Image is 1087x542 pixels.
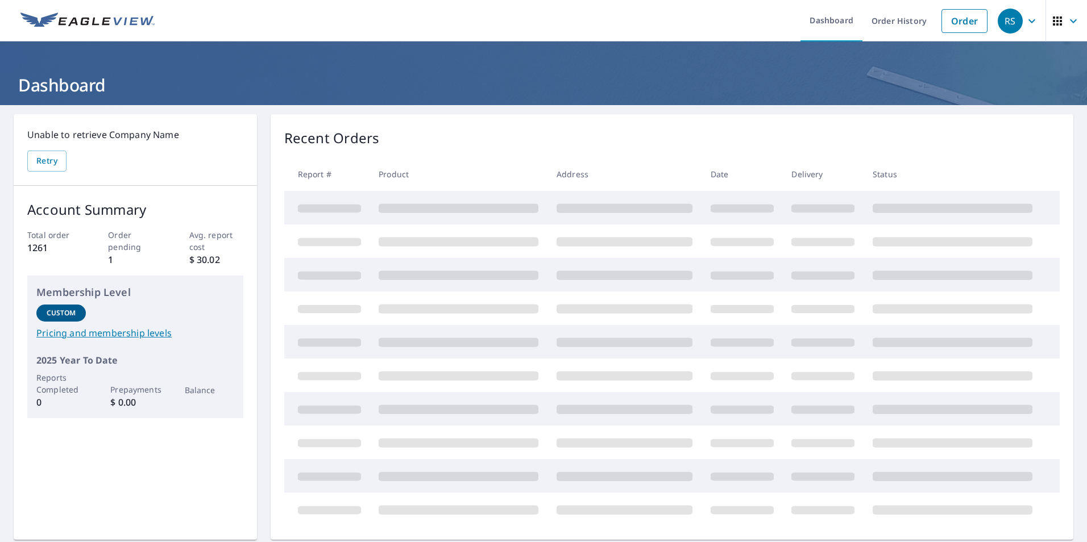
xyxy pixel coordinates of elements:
p: Order pending [108,229,162,253]
div: RS [998,9,1023,34]
img: EV Logo [20,12,155,30]
p: Reports Completed [36,372,86,395]
p: $ 30.02 [189,253,243,266]
p: 2025 Year To Date [36,353,234,367]
p: 0 [36,395,86,409]
th: Address [547,157,702,191]
p: Prepayments [110,383,160,395]
h1: Dashboard [14,73,1073,97]
p: Recent Orders [284,128,380,148]
p: Membership Level [36,285,234,300]
button: Retry [27,151,67,172]
th: Product [370,157,547,191]
span: Retry [36,154,57,168]
a: Pricing and membership levels [36,326,234,340]
p: 1261 [27,241,81,255]
p: Unable to retrieve Company Name [27,128,243,141]
p: Balance [185,384,234,396]
p: $ 0.00 [110,395,160,409]
th: Report # [284,157,370,191]
p: Custom [47,308,76,318]
th: Status [864,157,1042,191]
p: Account Summary [27,199,243,220]
a: Order [941,9,988,33]
p: 1 [108,253,162,266]
th: Delivery [782,157,864,191]
th: Date [702,157,783,191]
p: Avg. report cost [189,229,243,253]
p: Total order [27,229,81,241]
